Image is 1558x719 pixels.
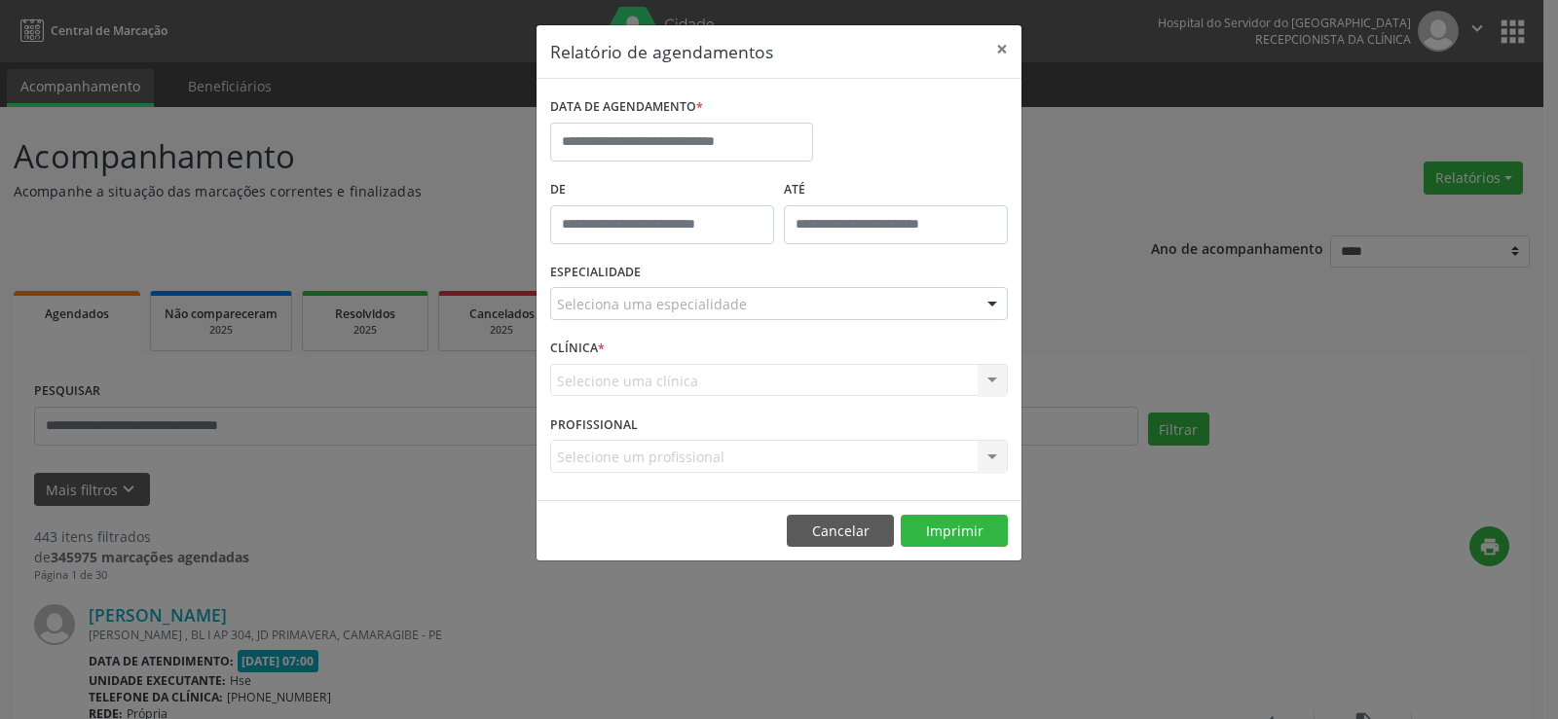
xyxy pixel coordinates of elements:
label: ESPECIALIDADE [550,258,641,288]
label: De [550,175,774,205]
label: DATA DE AGENDAMENTO [550,92,703,123]
button: Imprimir [901,515,1008,548]
span: Seleciona uma especialidade [557,294,747,314]
label: PROFISSIONAL [550,410,638,440]
button: Cancelar [787,515,894,548]
label: ATÉ [784,175,1008,205]
label: CLÍNICA [550,334,605,364]
button: Close [983,25,1021,73]
h5: Relatório de agendamentos [550,39,773,64]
